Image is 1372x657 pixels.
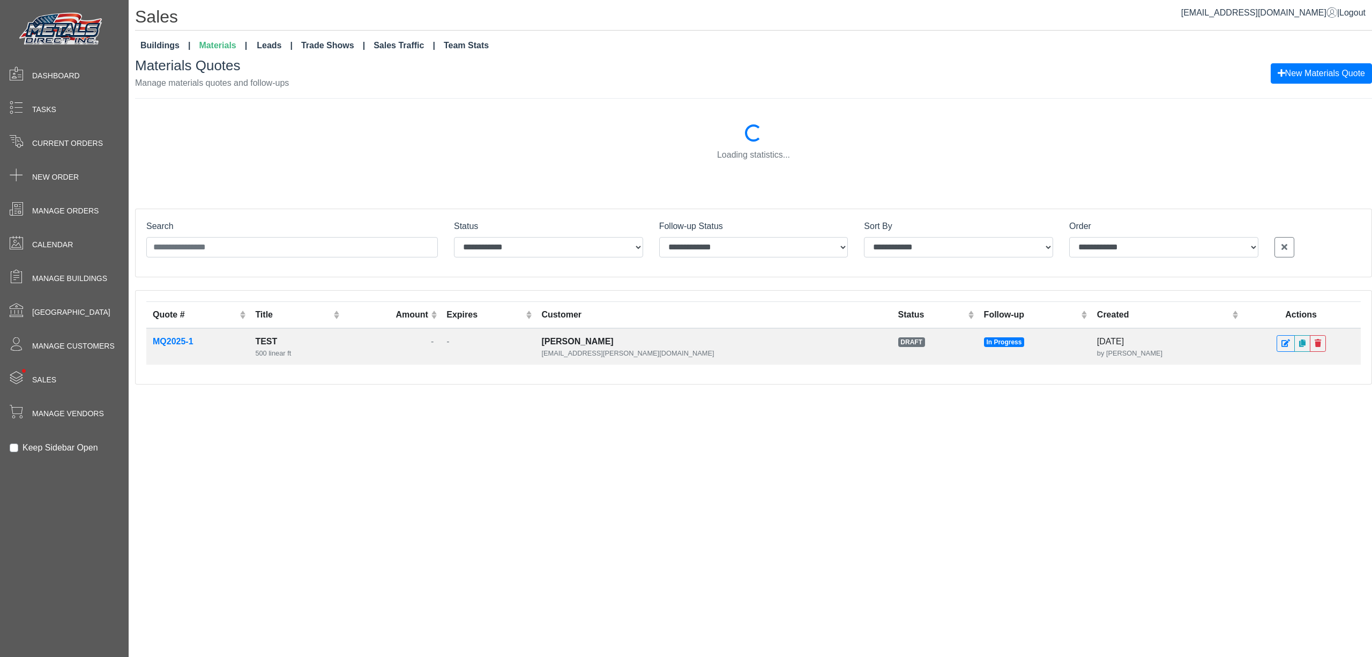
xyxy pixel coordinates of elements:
[1097,308,1229,321] div: Created
[10,353,38,388] span: •
[153,308,237,321] div: Quote #
[135,149,1372,161] p: Loading statistics...
[984,337,1025,347] span: In Progress
[255,308,330,321] div: Title
[32,138,103,149] span: Current Orders
[1339,8,1366,17] span: Logout
[446,337,449,346] span: -
[23,441,98,454] label: Keep Sidebar Open
[1097,348,1235,358] div: by [PERSON_NAME]
[1069,220,1091,233] label: Order
[136,35,195,56] a: Buildings
[135,77,289,90] p: Manage materials quotes and follow-ups
[32,104,56,115] span: Tasks
[255,337,277,346] strong: TEST
[32,205,99,217] span: Manage Orders
[369,35,439,56] a: Sales Traffic
[32,273,107,284] span: Manage Buildings
[32,307,110,318] span: [GEOGRAPHIC_DATA]
[1271,63,1372,84] button: New Materials Quote
[541,308,885,321] div: Customer
[32,70,80,82] span: Dashboard
[135,6,1372,31] h1: Sales
[984,308,1079,321] div: Follow-up
[32,408,104,419] span: Manage Vendors
[659,220,723,233] label: Follow-up Status
[146,220,174,233] label: Search
[255,348,336,358] div: 500 linear ft
[1181,8,1337,17] a: [EMAIL_ADDRESS][DOMAIN_NAME]
[1248,308,1354,321] div: Actions
[1097,335,1235,358] div: [DATE]
[1181,6,1366,19] div: |
[32,172,79,183] span: New Order
[32,239,73,250] span: Calendar
[431,337,434,346] span: -
[153,337,193,346] strong: MQ2025-1
[864,220,892,233] label: Sort By
[195,35,251,56] a: Materials
[454,220,478,233] label: Status
[16,10,107,49] img: Metals Direct Inc Logo
[541,337,613,346] strong: [PERSON_NAME]
[446,308,523,321] div: Expires
[135,57,289,74] h3: Materials Quotes
[349,308,428,321] div: Amount
[297,35,369,56] a: Trade Shows
[32,374,56,386] span: Sales
[32,341,115,352] span: Manage Customers
[439,35,493,56] a: Team Stats
[252,35,297,56] a: Leads
[898,308,966,321] div: Status
[541,348,885,358] div: [EMAIL_ADDRESS][PERSON_NAME][DOMAIN_NAME]
[898,337,925,347] span: DRAFT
